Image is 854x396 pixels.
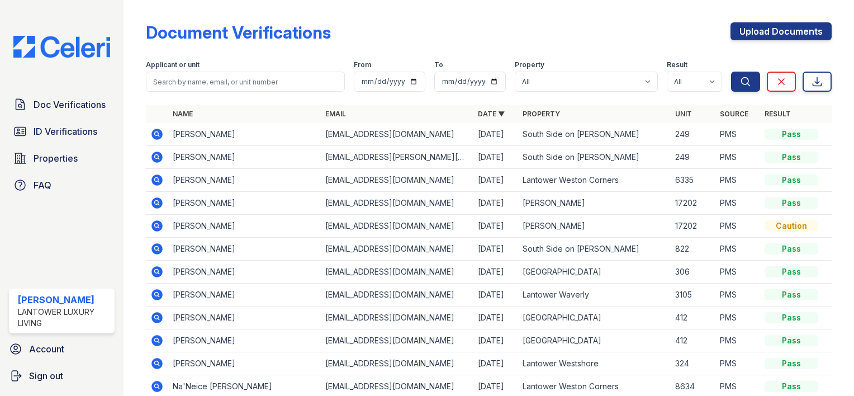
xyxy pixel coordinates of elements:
td: [PERSON_NAME] [518,192,671,215]
td: PMS [715,238,760,261]
td: [EMAIL_ADDRESS][DOMAIN_NAME] [321,307,473,329]
a: Name [173,110,193,118]
td: [PERSON_NAME] [168,169,321,192]
td: [PERSON_NAME] [168,284,321,307]
div: Pass [765,358,818,369]
td: [DATE] [473,123,518,146]
span: FAQ [34,178,51,192]
td: South Side on [PERSON_NAME] [518,146,671,169]
td: [PERSON_NAME] [168,261,321,284]
td: [EMAIL_ADDRESS][DOMAIN_NAME] [321,261,473,284]
td: 249 [671,146,715,169]
a: Account [4,338,119,360]
td: [DATE] [473,146,518,169]
div: Pass [765,197,818,209]
td: PMS [715,215,760,238]
td: [EMAIL_ADDRESS][PERSON_NAME][DOMAIN_NAME] [321,146,473,169]
a: Email [325,110,346,118]
div: Pass [765,289,818,300]
span: Sign out [29,369,63,383]
label: Result [667,60,687,69]
td: [EMAIL_ADDRESS][DOMAIN_NAME] [321,284,473,307]
span: Properties [34,152,78,165]
td: [PERSON_NAME] [168,146,321,169]
td: [DATE] [473,261,518,284]
td: [GEOGRAPHIC_DATA] [518,329,671,352]
div: Pass [765,266,818,277]
td: PMS [715,261,760,284]
td: PMS [715,329,760,352]
label: From [354,60,371,69]
td: [DATE] [473,169,518,192]
td: 412 [671,307,715,329]
td: PMS [715,123,760,146]
div: Pass [765,175,818,186]
td: [EMAIL_ADDRESS][DOMAIN_NAME] [321,192,473,215]
td: [DATE] [473,307,518,329]
td: South Side on [PERSON_NAME] [518,123,671,146]
td: 412 [671,329,715,352]
td: [PERSON_NAME] [518,215,671,238]
div: Document Verifications [146,22,331,43]
td: [EMAIL_ADDRESS][DOMAIN_NAME] [321,352,473,375]
td: [PERSON_NAME] [168,307,321,329]
td: [GEOGRAPHIC_DATA] [518,307,671,329]
td: [EMAIL_ADDRESS][DOMAIN_NAME] [321,238,473,261]
td: [EMAIL_ADDRESS][DOMAIN_NAME] [321,123,473,146]
td: PMS [715,352,760,375]
td: [DATE] [473,284,518,307]
a: Sign out [4,365,119,387]
div: Pass [765,152,818,163]
label: Property [515,60,544,69]
td: [DATE] [473,192,518,215]
td: South Side on [PERSON_NAME] [518,238,671,261]
div: [PERSON_NAME] [18,293,110,307]
div: Lantower Luxury Living [18,307,110,329]
td: PMS [715,284,760,307]
div: Pass [765,335,818,346]
div: Pass [765,312,818,323]
td: Lantower Waverly [518,284,671,307]
td: PMS [715,307,760,329]
a: FAQ [9,174,115,196]
td: PMS [715,169,760,192]
img: CE_Logo_Blue-a8612792a0a2168367f1c8372b55b34899dd931a85d93a1a3d3e32e68fde9ad4.png [4,36,119,58]
span: Doc Verifications [34,98,106,111]
label: To [434,60,443,69]
span: ID Verifications [34,125,97,138]
td: PMS [715,192,760,215]
div: Pass [765,381,818,392]
td: [PERSON_NAME] [168,329,321,352]
span: Account [29,342,64,356]
a: Upload Documents [730,22,832,40]
td: [EMAIL_ADDRESS][DOMAIN_NAME] [321,215,473,238]
td: [GEOGRAPHIC_DATA] [518,261,671,284]
a: Source [720,110,748,118]
a: Unit [675,110,692,118]
td: 17202 [671,215,715,238]
td: 6335 [671,169,715,192]
td: [DATE] [473,352,518,375]
td: [EMAIL_ADDRESS][DOMAIN_NAME] [321,329,473,352]
td: PMS [715,146,760,169]
td: [PERSON_NAME] [168,352,321,375]
td: 306 [671,261,715,284]
div: Caution [765,220,818,232]
td: 3105 [671,284,715,307]
td: [PERSON_NAME] [168,238,321,261]
a: Date ▼ [478,110,505,118]
td: [DATE] [473,238,518,261]
td: 324 [671,352,715,375]
td: Lantower Westshore [518,352,671,375]
td: [PERSON_NAME] [168,215,321,238]
label: Applicant or unit [146,60,200,69]
td: [DATE] [473,329,518,352]
div: Pass [765,243,818,254]
div: Pass [765,129,818,140]
td: [EMAIL_ADDRESS][DOMAIN_NAME] [321,169,473,192]
input: Search by name, email, or unit number [146,72,345,92]
a: ID Verifications [9,120,115,143]
td: [PERSON_NAME] [168,192,321,215]
a: Doc Verifications [9,93,115,116]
